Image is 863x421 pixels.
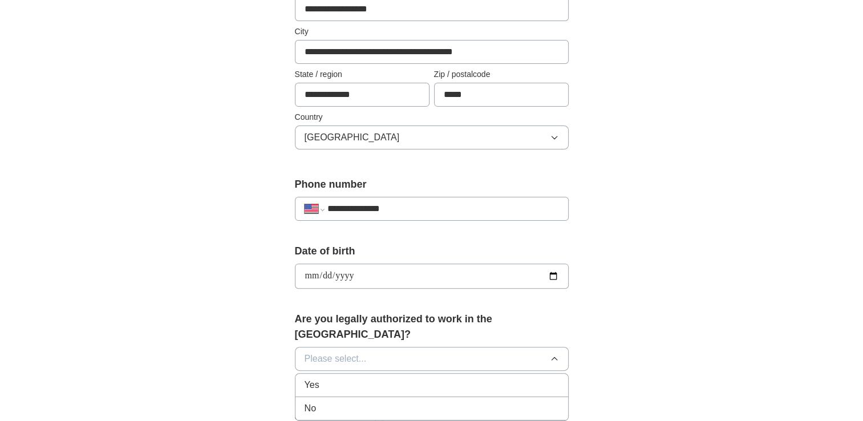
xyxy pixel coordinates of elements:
[305,131,400,144] span: [GEOGRAPHIC_DATA]
[295,177,569,192] label: Phone number
[295,244,569,259] label: Date of birth
[295,111,569,123] label: Country
[295,126,569,149] button: [GEOGRAPHIC_DATA]
[295,347,569,371] button: Please select...
[295,26,569,38] label: City
[305,378,319,392] span: Yes
[305,352,367,366] span: Please select...
[305,402,316,415] span: No
[295,311,569,342] label: Are you legally authorized to work in the [GEOGRAPHIC_DATA]?
[434,68,569,80] label: Zip / postalcode
[295,68,430,80] label: State / region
